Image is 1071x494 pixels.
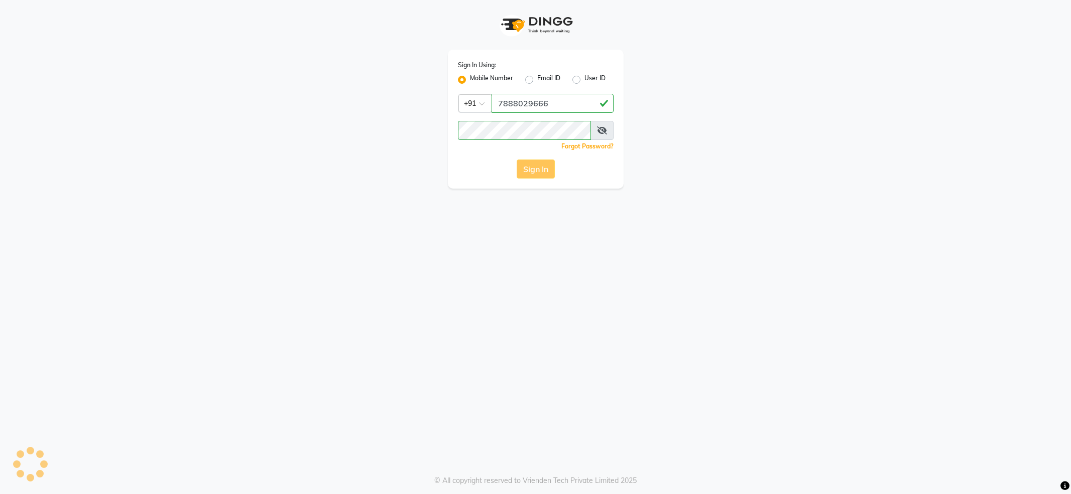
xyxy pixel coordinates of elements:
img: logo1.svg [496,10,576,40]
label: User ID [584,74,606,86]
input: Username [492,94,614,113]
a: Forgot Password? [561,142,614,150]
input: Username [458,121,591,140]
label: Sign In Using: [458,61,496,70]
label: Mobile Number [470,74,513,86]
label: Email ID [537,74,560,86]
